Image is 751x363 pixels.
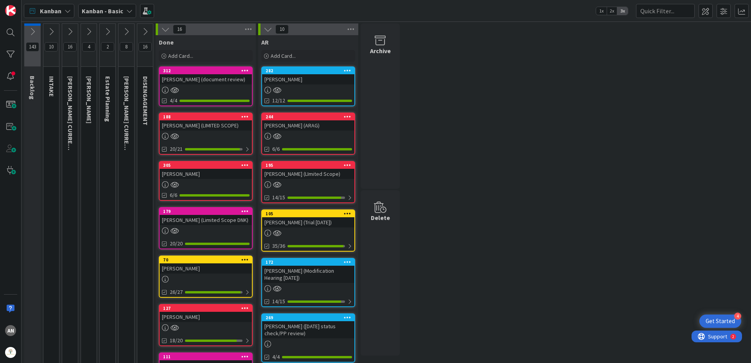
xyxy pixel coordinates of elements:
span: 143 [26,42,39,52]
div: 312 [160,67,252,74]
div: 195 [266,163,354,168]
div: 179[PERSON_NAME] (Limited Scope DNK) [160,208,252,225]
div: [PERSON_NAME] [160,169,252,179]
span: 14/15 [272,193,285,202]
span: 14/15 [272,297,285,306]
div: 312[PERSON_NAME] (document review) [160,67,252,84]
span: 2x [607,7,617,15]
span: 16 [63,42,77,52]
div: 305 [163,163,252,168]
span: 6/6 [272,145,280,153]
div: 111 [163,354,252,359]
span: 2 [101,42,114,52]
div: [PERSON_NAME] (ARAG) [262,120,354,131]
div: 188[PERSON_NAME] (LIMITED SCOPE) [160,113,252,131]
span: 4/4 [170,97,177,105]
span: Add Card... [168,52,193,59]
div: 179 [160,208,252,215]
div: 282 [266,68,354,73]
div: 105 [262,210,354,217]
div: 269 [262,314,354,321]
div: 312 [163,68,252,73]
div: 244 [262,113,354,120]
div: 305[PERSON_NAME] [160,162,252,179]
div: 244[PERSON_NAME] (ARAG) [262,113,354,131]
span: 12/12 [272,97,285,105]
div: 282 [262,67,354,74]
div: 127 [160,305,252,312]
div: 105[PERSON_NAME] (Trial [DATE]) [262,210,354,227]
div: Delete [371,213,390,222]
div: [PERSON_NAME] (Trial [DATE]) [262,217,354,227]
div: 195 [262,162,354,169]
span: 35/36 [272,242,285,250]
span: KRISTI PROBATE [85,76,93,123]
span: 8 [120,42,133,52]
span: 20/21 [170,145,183,153]
span: DISENGAGEMENT [142,76,149,125]
div: 111 [160,353,252,360]
span: 3x [617,7,628,15]
span: Kanban [40,6,61,16]
div: AN [5,325,16,336]
div: 179 [163,209,252,214]
div: 195[PERSON_NAME] (LImited Scope) [262,162,354,179]
div: 127[PERSON_NAME] [160,305,252,322]
input: Quick Filter... [636,4,695,18]
span: 4 [82,42,95,52]
div: 269[PERSON_NAME] ([DATE] status check/PP review) [262,314,354,338]
div: 172 [262,259,354,266]
span: 16 [173,25,186,34]
span: Add Card... [271,52,296,59]
span: Backlog [29,76,36,100]
div: 305 [160,162,252,169]
div: 188 [160,113,252,120]
div: 105 [266,211,354,216]
span: AR [261,38,269,46]
span: 16 [138,42,152,52]
div: [PERSON_NAME] (Modification Hearing [DATE]) [262,266,354,283]
div: 70 [160,256,252,263]
div: 172[PERSON_NAME] (Modification Hearing [DATE]) [262,259,354,283]
span: 10 [275,25,289,34]
div: [PERSON_NAME] (LImited Scope) [262,169,354,179]
span: 20/20 [170,240,183,248]
span: KRISTI CURRENT CLIENTS [66,76,74,178]
span: 4/4 [272,353,280,361]
div: [PERSON_NAME] (LIMITED SCOPE) [160,120,252,131]
span: 26/27 [170,288,183,296]
span: 10 [45,42,58,52]
span: Done [159,38,174,46]
span: INTAKE [48,76,56,97]
div: [PERSON_NAME] [160,312,252,322]
span: Estate Planning [104,76,112,122]
img: Visit kanbanzone.com [5,5,16,16]
div: 269 [266,315,354,320]
img: avatar [5,347,16,358]
div: 70 [163,257,252,263]
span: VICTOR CURRENT CLIENTS [123,76,131,178]
div: [PERSON_NAME] ([DATE] status check/PP review) [262,321,354,338]
div: Archive [370,46,391,55]
span: Support [16,1,36,11]
div: 2 [41,3,43,9]
div: 282[PERSON_NAME] [262,67,354,84]
div: 188 [163,114,252,120]
span: 1x [596,7,607,15]
b: Kanban - Basic [82,7,123,15]
div: 172 [266,259,354,265]
div: Open Get Started checklist, remaining modules: 4 [699,315,741,328]
div: [PERSON_NAME] [262,74,354,84]
div: [PERSON_NAME] (document review) [160,74,252,84]
div: 70[PERSON_NAME] [160,256,252,274]
div: 244 [266,114,354,120]
div: [PERSON_NAME] (Limited Scope DNK) [160,215,252,225]
div: [PERSON_NAME] [160,263,252,274]
div: 127 [163,306,252,311]
span: 6/6 [170,191,177,199]
div: 4 [734,313,741,320]
div: Get Started [706,317,735,325]
span: 18/20 [170,336,183,345]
